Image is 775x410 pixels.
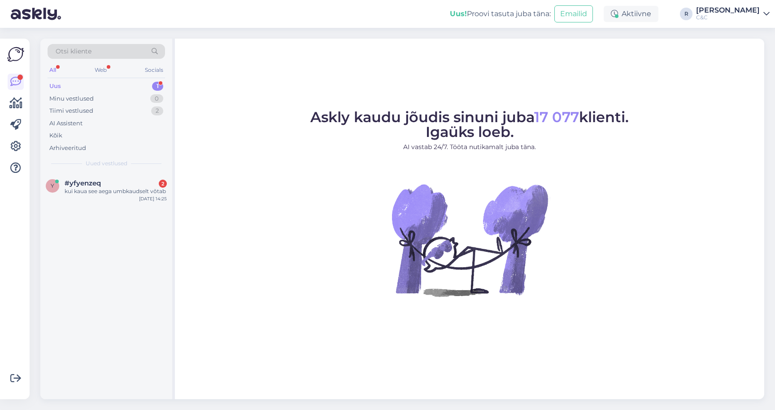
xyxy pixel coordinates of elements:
button: Emailid [554,5,593,22]
a: [PERSON_NAME]C&C [696,7,770,21]
div: Kõik [49,131,62,140]
div: Web [93,64,109,76]
div: Tiimi vestlused [49,106,93,115]
div: AI Assistent [49,119,83,128]
div: R [680,8,692,20]
img: No Chat active [389,159,550,321]
div: Aktiivne [604,6,658,22]
div: 1 [152,82,163,91]
div: Minu vestlused [49,94,94,103]
div: Socials [143,64,165,76]
span: Uued vestlused [86,159,127,168]
div: [DATE] 14:25 [139,195,167,202]
img: Askly Logo [7,46,24,63]
div: 2 [159,180,167,188]
div: C&C [696,14,760,21]
span: #yfyenzeq [65,179,101,187]
div: 0 [150,94,163,103]
div: Proovi tasuta juba täna: [450,9,551,19]
div: [PERSON_NAME] [696,7,760,14]
b: Uus! [450,9,467,18]
p: AI vastab 24/7. Tööta nutikamalt juba täna. [310,142,629,152]
div: All [48,64,58,76]
div: kui kaua see aega umbkaudselt võtab [65,187,167,195]
span: y [51,182,54,189]
span: Otsi kliente [56,47,91,56]
div: Uus [49,82,61,91]
div: Arhiveeritud [49,144,86,153]
span: Askly kaudu jõudis sinuni juba klienti. Igaüks loeb. [310,108,629,141]
div: 2 [151,106,163,115]
span: 17 077 [534,108,579,126]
